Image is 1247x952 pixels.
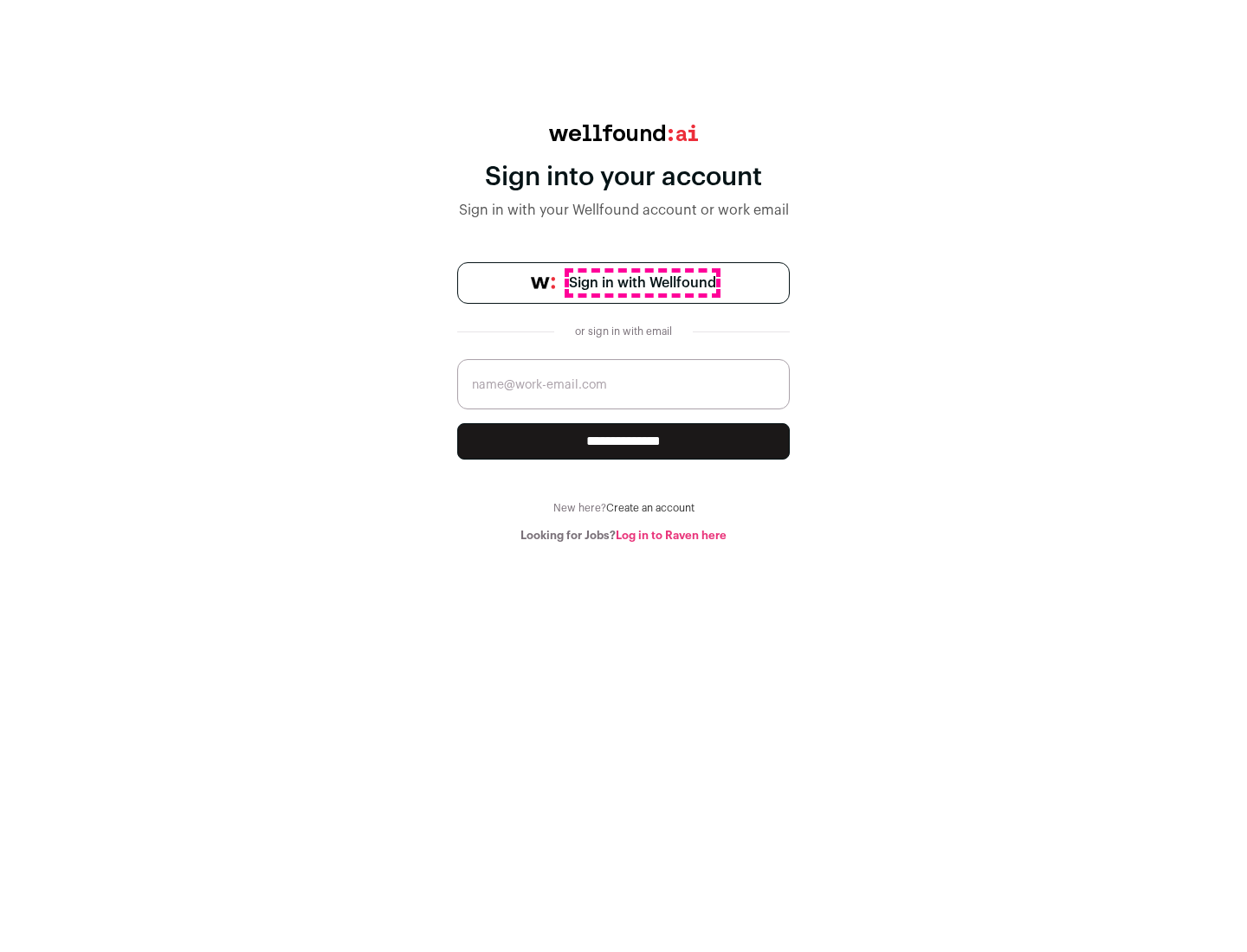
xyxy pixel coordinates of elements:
[606,503,695,513] a: Create an account
[457,200,790,221] div: Sign in with your Wellfound account or work email
[531,277,555,289] img: wellfound-symbol-flush-black-fb3c872781a75f747ccb3a119075da62bfe97bd399995f84a933054e44a575c4.png
[457,262,790,304] a: Sign in with Wellfound
[457,501,790,515] div: New here?
[457,359,790,409] input: name@work-email.com
[457,529,790,543] div: Looking for Jobs?
[569,273,716,293] span: Sign in with Wellfound
[549,125,698,141] img: wellfound:ai
[616,530,727,541] a: Log in to Raven here
[568,325,679,338] div: or sign in with email
[457,162,790,193] div: Sign into your account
